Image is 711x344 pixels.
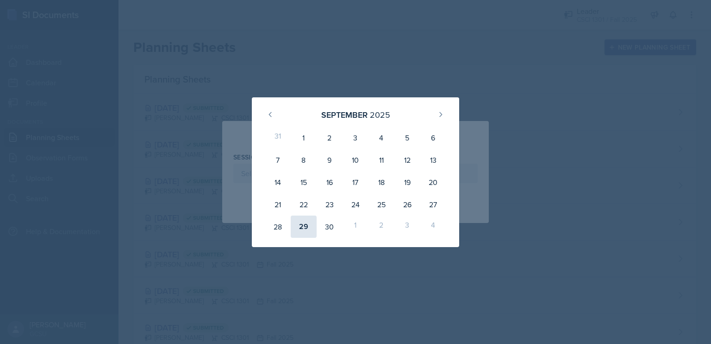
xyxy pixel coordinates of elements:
[368,171,394,193] div: 18
[368,149,394,171] div: 11
[291,171,317,193] div: 15
[291,193,317,216] div: 22
[420,149,446,171] div: 13
[265,216,291,238] div: 28
[420,193,446,216] div: 27
[321,108,368,121] div: September
[420,171,446,193] div: 20
[265,193,291,216] div: 21
[291,149,317,171] div: 8
[265,127,291,149] div: 31
[394,127,420,149] div: 5
[317,127,343,149] div: 2
[291,127,317,149] div: 1
[394,193,420,216] div: 26
[317,193,343,216] div: 23
[265,149,291,171] div: 7
[343,171,368,193] div: 17
[420,127,446,149] div: 6
[265,171,291,193] div: 14
[317,171,343,193] div: 16
[317,216,343,238] div: 30
[343,193,368,216] div: 24
[368,216,394,238] div: 2
[394,149,420,171] div: 12
[420,216,446,238] div: 4
[317,149,343,171] div: 9
[394,216,420,238] div: 3
[343,127,368,149] div: 3
[394,171,420,193] div: 19
[368,127,394,149] div: 4
[291,216,317,238] div: 29
[368,193,394,216] div: 25
[343,216,368,238] div: 1
[370,108,390,121] div: 2025
[343,149,368,171] div: 10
